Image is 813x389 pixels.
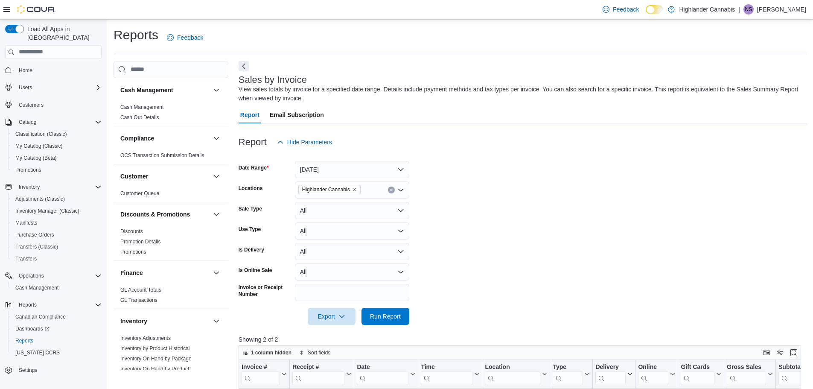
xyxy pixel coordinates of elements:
a: Classification (Classic) [12,129,70,139]
a: Adjustments (Classic) [12,194,68,204]
button: Settings [2,364,105,376]
a: GL Transactions [120,297,157,303]
button: Customers [2,99,105,111]
span: OCS Transaction Submission Details [120,152,204,159]
p: | [738,4,740,15]
div: Online [638,363,668,385]
label: Invoice or Receipt Number [239,284,291,298]
button: My Catalog (Beta) [9,152,105,164]
button: All [295,202,409,219]
a: Inventory On Hand by Product [120,366,189,372]
div: Gross Sales [727,363,766,371]
span: Settings [19,367,37,374]
button: Type [553,363,590,385]
button: All [295,222,409,240]
button: Remove Highlander Cannabis from selection in this group [352,187,357,192]
button: Transfers [9,253,105,265]
a: Promotions [12,165,45,175]
div: Time [421,363,472,385]
span: Promotions [12,165,102,175]
span: GL Account Totals [120,287,161,293]
button: Classification (Classic) [9,128,105,140]
p: Showing 2 of 2 [239,335,807,344]
a: Feedback [163,29,207,46]
button: Enter fullscreen [789,348,799,358]
h3: Sales by Invoice [239,75,307,85]
button: Catalog [15,117,40,127]
span: Home [15,65,102,76]
span: Adjustments (Classic) [12,194,102,204]
a: Transfers (Classic) [12,242,61,252]
span: Promotions [15,167,41,173]
button: Reports [9,335,105,347]
a: Cash Out Details [120,114,159,120]
span: GL Transactions [120,297,157,304]
button: Cash Management [211,85,221,95]
button: Inventory Manager (Classic) [9,205,105,217]
a: My Catalog (Classic) [12,141,66,151]
button: Compliance [211,133,221,143]
button: Display options [775,348,785,358]
span: Cash Management [15,284,58,291]
div: Discounts & Promotions [114,226,228,260]
span: NS [745,4,752,15]
button: Hide Parameters [274,134,335,151]
div: Location [485,363,540,385]
span: Inventory On Hand by Package [120,355,192,362]
button: Reports [2,299,105,311]
button: My Catalog (Classic) [9,140,105,152]
h3: Compliance [120,134,154,143]
div: Type [553,363,583,385]
span: Report [240,106,259,123]
a: Dashboards [9,323,105,335]
div: Gift Cards [681,363,714,371]
button: Cash Management [120,86,210,94]
button: Customer [211,171,221,181]
a: Canadian Compliance [12,312,69,322]
span: Inventory by Product Historical [120,345,190,352]
button: All [295,263,409,281]
span: Hide Parameters [287,138,332,146]
span: 1 column hidden [251,349,291,356]
span: Transfers (Classic) [12,242,102,252]
span: Operations [15,271,102,281]
span: Settings [15,365,102,375]
span: Highlander Cannabis [302,185,350,194]
button: Location [485,363,547,385]
label: Is Online Sale [239,267,272,274]
button: Reports [15,300,40,310]
button: [DATE] [295,161,409,178]
span: Inventory [19,184,40,190]
button: Finance [120,269,210,277]
a: Home [15,65,36,76]
label: Locations [239,185,263,192]
span: Customer Queue [120,190,159,197]
div: Delivery [595,363,626,371]
a: My Catalog (Beta) [12,153,60,163]
span: Cash Management [12,283,102,293]
button: Next [239,61,249,71]
span: Sort fields [308,349,330,356]
a: Cash Management [12,283,62,293]
span: Reports [15,337,33,344]
a: Customers [15,100,47,110]
label: Date Range [239,164,269,171]
span: Users [19,84,32,91]
span: Dark Mode [646,14,646,15]
span: Manifests [15,219,37,226]
button: Catalog [2,116,105,128]
span: Users [15,82,102,93]
button: Customer [120,172,210,181]
button: Clear input [388,187,395,193]
button: Open list of options [397,187,404,193]
button: Delivery [595,363,632,385]
a: Inventory by Product Historical [120,345,190,351]
div: Subtotal [778,363,809,385]
span: Inventory [15,182,102,192]
span: Canadian Compliance [12,312,102,322]
span: Inventory On Hand by Product [120,366,189,372]
button: Time [421,363,479,385]
span: Adjustments (Classic) [15,196,65,202]
div: Invoice # [242,363,280,371]
a: Inventory Adjustments [120,335,171,341]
